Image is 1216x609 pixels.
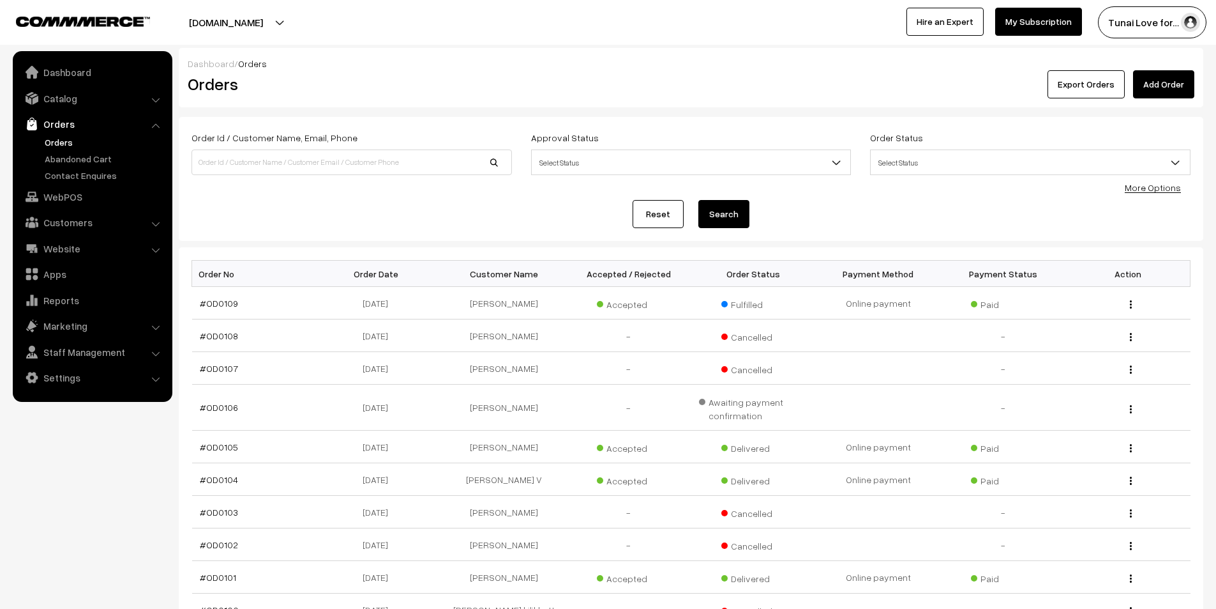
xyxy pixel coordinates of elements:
a: Reset [633,200,684,228]
span: Cancelled [721,360,785,376]
a: Orders [16,112,168,135]
th: Customer Name [442,261,567,287]
td: [PERSON_NAME] [442,352,567,385]
img: user [1181,13,1200,32]
label: Approval Status [531,131,599,144]
td: [PERSON_NAME] [442,496,567,528]
a: #OD0103 [200,507,238,518]
a: Settings [16,366,168,389]
a: Add Order [1133,70,1194,98]
span: Paid [971,438,1035,455]
span: Accepted [597,438,661,455]
td: [DATE] [317,352,442,385]
span: Select Status [531,150,852,175]
a: Abandoned Cart [41,152,168,166]
button: Export Orders [1047,70,1125,98]
span: Select Status [870,150,1190,175]
a: #OD0108 [200,330,238,341]
a: #OD0104 [200,474,238,485]
td: - [941,385,1066,431]
td: [DATE] [317,561,442,594]
a: Reports [16,289,168,312]
td: [PERSON_NAME] [442,320,567,352]
td: [DATE] [317,496,442,528]
a: WebPOS [16,185,168,208]
td: [PERSON_NAME] V [442,463,567,496]
td: [PERSON_NAME] [442,561,567,594]
img: Menu [1130,333,1132,341]
img: Menu [1130,444,1132,452]
span: Delivered [721,471,785,488]
td: [PERSON_NAME] [442,385,567,431]
span: Orders [238,58,267,69]
label: Order Status [870,131,923,144]
td: [PERSON_NAME] [442,287,567,320]
img: Menu [1130,366,1132,374]
a: Dashboard [188,58,234,69]
a: My Subscription [995,8,1082,36]
button: Tunai Love for… [1098,6,1206,38]
span: Cancelled [721,327,785,344]
td: [DATE] [317,463,442,496]
span: Select Status [532,151,851,174]
a: Orders [41,135,168,149]
a: Website [16,237,168,260]
span: Cancelled [721,504,785,520]
span: Paid [971,295,1035,311]
span: Paid [971,471,1035,488]
td: [DATE] [317,528,442,561]
div: / [188,57,1194,70]
td: [DATE] [317,385,442,431]
span: Awaiting payment confirmation [699,392,809,422]
a: COMMMERCE [16,13,128,28]
td: - [941,320,1066,352]
td: - [566,528,691,561]
a: #OD0109 [200,298,238,309]
label: Order Id / Customer Name, Email, Phone [191,131,357,144]
h2: Orders [188,74,511,94]
a: Staff Management [16,341,168,364]
a: #OD0105 [200,442,238,452]
a: Catalog [16,87,168,110]
a: Dashboard [16,61,168,84]
img: Menu [1130,477,1132,485]
button: [DOMAIN_NAME] [144,6,308,38]
a: #OD0106 [200,402,238,413]
span: Delivered [721,569,785,585]
th: Order Status [691,261,816,287]
span: Fulfilled [721,295,785,311]
td: - [941,496,1066,528]
td: - [566,496,691,528]
a: More Options [1125,182,1181,193]
img: Menu [1130,574,1132,583]
td: - [941,528,1066,561]
img: Menu [1130,300,1132,309]
th: Accepted / Rejected [566,261,691,287]
img: Menu [1130,509,1132,518]
img: Menu [1130,405,1132,413]
td: [DATE] [317,320,442,352]
a: #OD0107 [200,363,238,374]
th: Order No [192,261,317,287]
th: Order Date [317,261,442,287]
a: Contact Enquires [41,169,168,182]
a: #OD0102 [200,539,238,550]
td: - [566,352,691,385]
img: Menu [1130,542,1132,550]
td: [DATE] [317,431,442,463]
th: Action [1065,261,1190,287]
span: Accepted [597,295,661,311]
th: Payment Method [816,261,941,287]
td: - [941,352,1066,385]
a: Marketing [16,314,168,337]
td: Online payment [816,463,941,496]
span: Select Status [871,151,1190,174]
td: Online payment [816,561,941,594]
span: Cancelled [721,536,785,553]
td: - [566,385,691,431]
a: Customers [16,211,168,234]
td: [DATE] [317,287,442,320]
span: Delivered [721,438,785,455]
button: Search [698,200,749,228]
input: Order Id / Customer Name / Customer Email / Customer Phone [191,150,512,175]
